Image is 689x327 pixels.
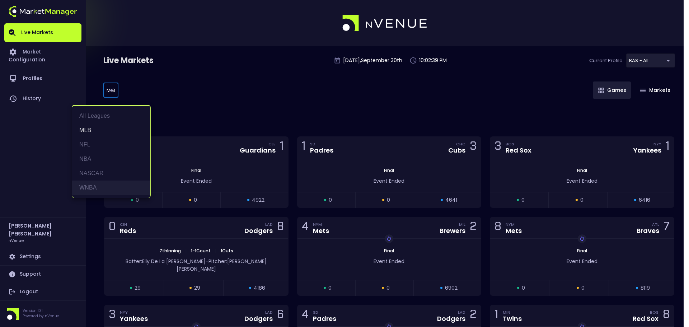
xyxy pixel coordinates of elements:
[72,137,150,152] li: NFL
[72,109,150,123] li: All Leagues
[72,166,150,181] li: NASCAR
[72,123,150,137] li: MLB
[72,152,150,166] li: NBA
[72,181,150,195] li: WNBA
